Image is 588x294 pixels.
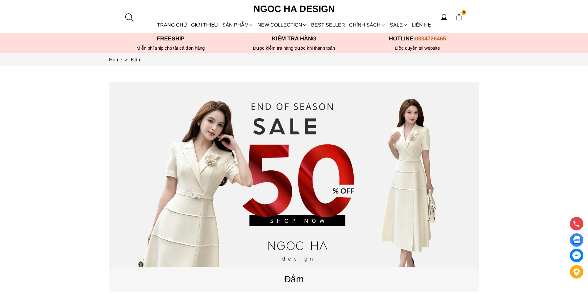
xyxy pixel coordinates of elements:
[410,17,433,33] a: LIÊN HỆ
[456,14,462,21] img: img-CART-ICON-ksit0nf1
[189,17,220,33] a: GIỚI THIỆU
[570,233,583,247] a: Display image
[272,35,316,42] font: Kiểm tra hàng
[109,272,479,286] p: Đầm
[109,45,232,51] div: Miễn phí ship cho tất cả đơn hàng
[220,17,255,33] div: SẢN PHẨM
[573,236,580,244] img: Display image
[122,57,130,62] span: >
[356,45,479,51] h6: Độc quyền tại website
[347,17,388,33] div: Chính sách
[570,249,583,262] a: messenger
[109,35,232,42] p: Freeship
[248,2,340,16] a: Ngoc Ha Design
[155,17,189,33] a: TRANG CHỦ
[309,17,347,33] a: BEST SELLER
[388,17,410,33] a: SALE
[232,45,356,51] p: Được kiểm tra hàng trước khi thanh toán
[415,35,446,42] span: 0334726465
[109,57,131,62] a: Link to Home
[131,57,142,62] a: Link to Đầm
[255,17,309,33] a: NEW COLLECTION
[461,10,466,15] span: 0
[356,35,479,42] p: Hotline:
